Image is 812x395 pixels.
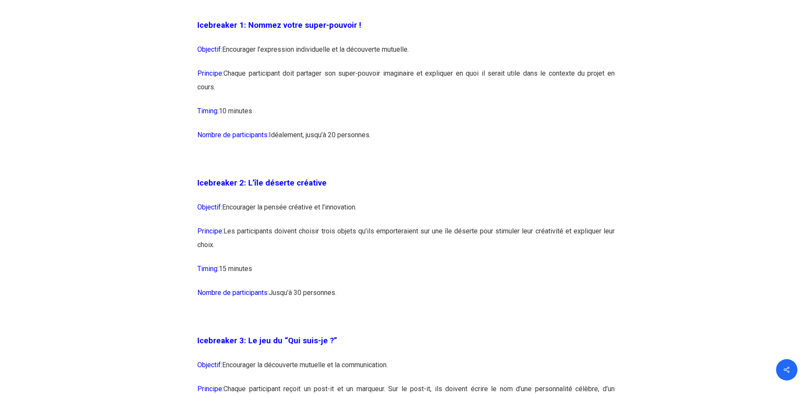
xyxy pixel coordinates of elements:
span: Nombre de participants: [197,131,269,139]
p: Jusqu’à 30 personnes. [197,286,615,310]
span: Principe: [197,227,223,235]
span: Principe: [197,385,223,393]
p: 15 minutes [197,262,615,286]
p: Idéalement, jusqu’à 20 personnes. [197,128,615,152]
span: Timing: [197,265,219,273]
span: Objectif: [197,203,222,211]
span: Icebreaker 1: Nommez votre super-pouvoir ! [197,21,361,30]
span: Icebreaker 3: Le jeu du “Qui suis-je ?” [197,336,337,345]
p: Chaque participant doit partager son super-pouvoir imaginaire et expliquer en quoi il serait util... [197,67,615,104]
span: Timing: [197,107,219,115]
span: Principe: [197,69,223,77]
span: Objectif: [197,45,222,53]
p: 10 minutes [197,104,615,128]
p: Les participants doivent choisir trois objets qu’ils emporteraient sur une île déserte pour stimu... [197,224,615,262]
span: Objectif: [197,361,222,369]
p: Encourager la découverte mutuelle et la communication. [197,358,615,382]
p: Encourager la pensée créative et l’innovation. [197,200,615,224]
span: Icebreaker 2: L’île déserte créative [197,178,327,188]
span: Nombre de participants: [197,289,269,297]
p: Encourager l’expression individuelle et la découverte mutuelle. [197,43,615,67]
